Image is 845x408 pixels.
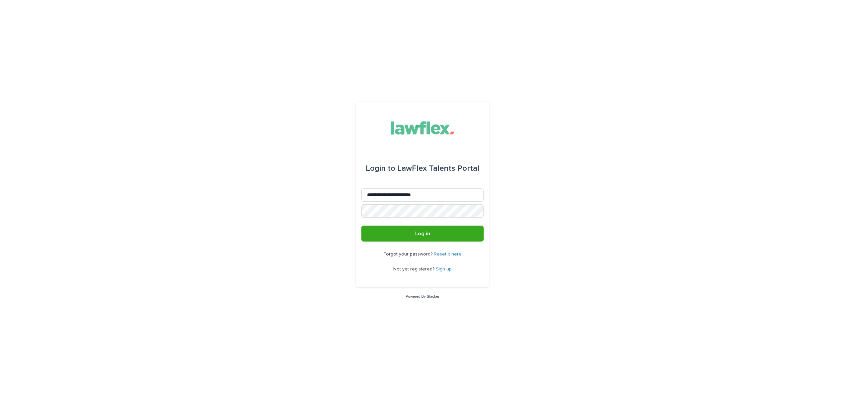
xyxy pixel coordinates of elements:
[436,267,452,271] a: Sign up
[434,252,462,256] a: Reset it here
[385,118,460,138] img: Gnvw4qrBSHOAfo8VMhG6
[393,267,436,271] span: Not yet registered?
[366,159,479,178] div: LawFlex Talents Portal
[361,226,484,242] button: Log in
[384,252,434,256] span: Forgot your password?
[366,164,395,172] span: Login to
[406,294,439,298] a: Powered By Stacker
[415,231,430,236] span: Log in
